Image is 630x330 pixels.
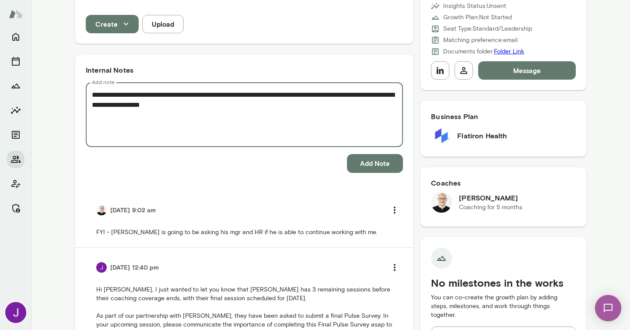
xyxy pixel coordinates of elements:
button: Documents [7,126,24,144]
img: Mento [9,6,23,22]
button: more [385,201,404,219]
h6: [PERSON_NAME] [459,193,522,203]
button: Upload [142,15,184,33]
a: Folder Link [494,48,524,55]
button: Home [7,28,24,46]
button: Sessions [7,53,24,70]
label: Add note [92,78,115,86]
p: Coaching for 5 months [459,203,522,212]
button: Message [478,61,576,80]
button: Create [86,15,139,33]
button: Manage [7,200,24,217]
button: Members [7,151,24,168]
h6: [DATE] 12:40 pm [110,263,159,272]
p: Documents folder: [443,47,524,56]
p: Matching preference: email [443,36,518,45]
button: Add Note [347,154,403,172]
button: Client app [7,175,24,193]
p: You can co-create the growth plan by adding steps, milestones, and work through things together. [431,293,576,319]
h6: [DATE] 9:02 am [110,206,156,214]
img: Michael Wilson [431,192,452,213]
h6: Flatiron Health [457,130,507,141]
img: Jocelyn Grodin [96,262,107,273]
h6: Business Plan [431,111,576,122]
button: more [385,258,404,277]
p: FYI - [PERSON_NAME] is going to be asking his mgr and HR if he is able to continue working with me. [96,228,392,237]
h6: Internal Notes [86,65,403,75]
button: Growth Plan [7,77,24,95]
img: Michael Wilson [96,205,107,215]
h6: Coaches [431,178,576,188]
button: Insights [7,102,24,119]
p: Seat Type: Standard/Leadership [443,25,532,33]
p: Growth Plan: Not Started [443,13,512,22]
p: Insights Status: Unsent [443,2,506,11]
h5: No milestones in the works [431,276,576,290]
img: Jocelyn Grodin [5,302,26,323]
